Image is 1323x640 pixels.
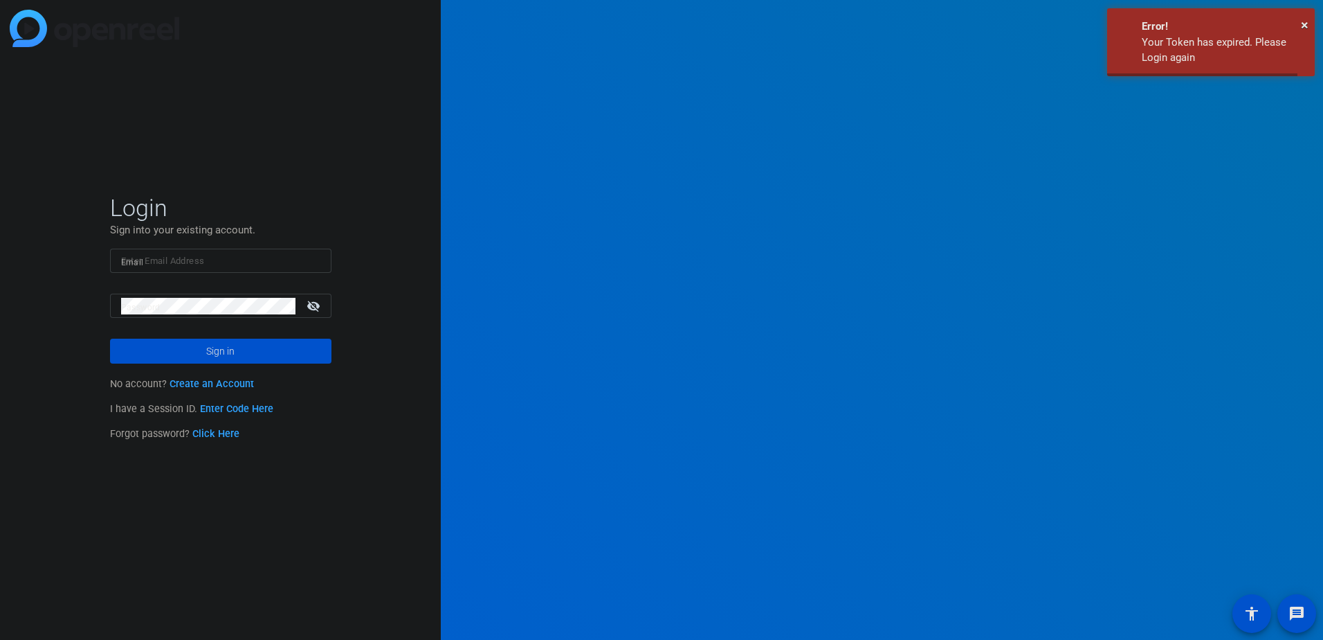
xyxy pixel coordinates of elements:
[110,403,274,415] span: I have a Session ID.
[110,339,331,364] button: Sign in
[110,193,331,222] span: Login
[110,428,240,440] span: Forgot password?
[192,428,239,440] a: Click Here
[1142,35,1304,66] div: Your Token has expired. Please Login again
[10,10,179,47] img: blue-gradient.svg
[170,378,254,390] a: Create an Account
[1301,15,1308,35] button: Close
[1288,605,1305,622] mat-icon: message
[200,403,273,415] a: Enter Code Here
[298,296,331,316] mat-icon: visibility_off
[121,253,320,269] input: Enter Email Address
[110,378,255,390] span: No account?
[1301,17,1308,33] span: ×
[121,258,144,267] mat-label: Email
[206,334,235,368] span: Sign in
[1142,19,1304,35] div: Error!
[1243,605,1260,622] mat-icon: accessibility
[110,222,331,238] p: Sign into your existing account.
[121,303,161,312] mat-label: Password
